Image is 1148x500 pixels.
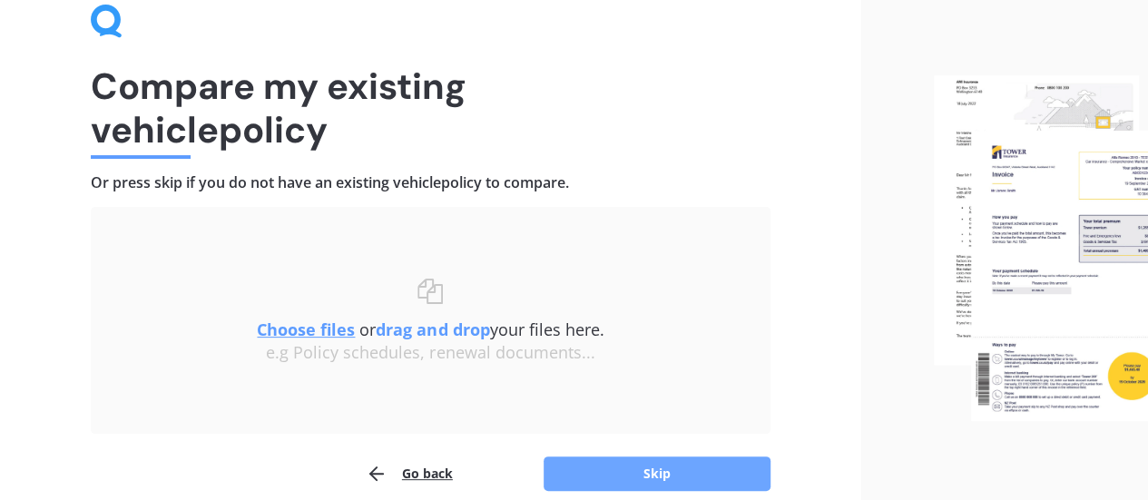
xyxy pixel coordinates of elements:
[91,64,770,152] h1: Compare my existing vehicle policy
[127,343,734,363] div: e.g Policy schedules, renewal documents...
[257,319,603,340] span: or your files here.
[366,456,453,492] button: Go back
[376,319,489,340] b: drag and drop
[544,456,770,491] button: Skip
[257,319,355,340] u: Choose files
[934,75,1148,421] img: files.webp
[91,173,770,192] h4: Or press skip if you do not have an existing vehicle policy to compare.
